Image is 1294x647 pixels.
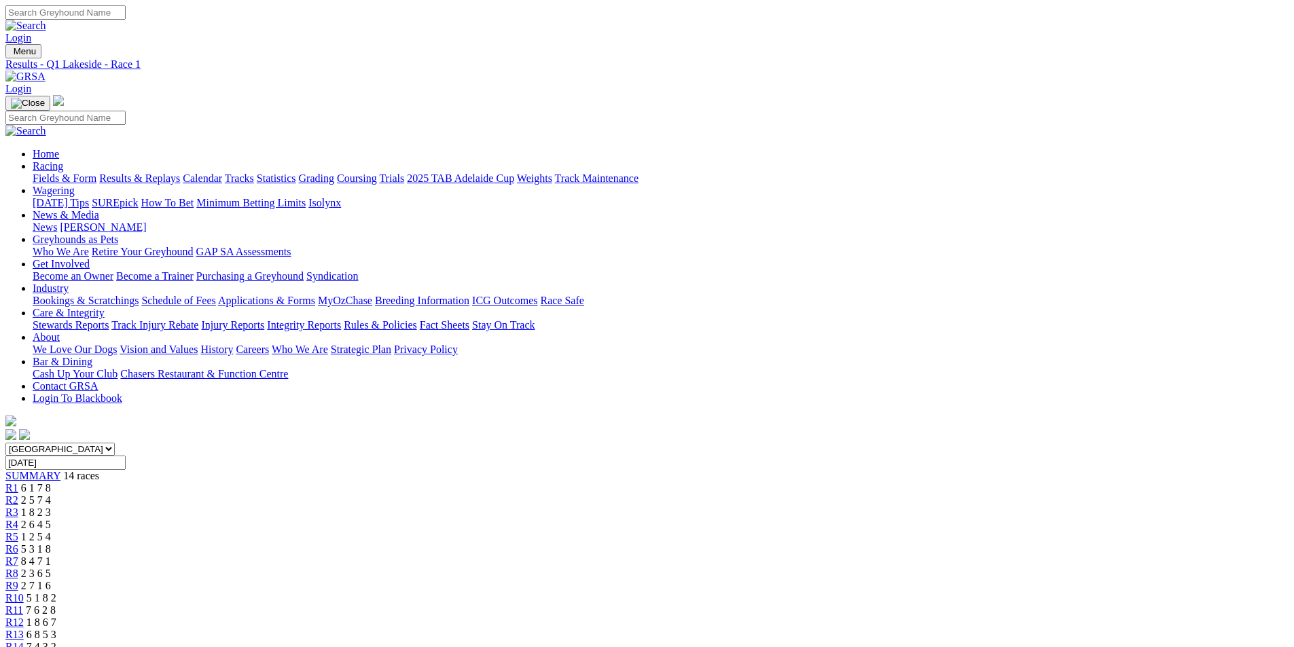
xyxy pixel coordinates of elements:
a: Weights [517,172,552,184]
a: News [33,221,57,233]
a: Purchasing a Greyhound [196,270,304,282]
div: Bar & Dining [33,368,1289,380]
a: SUMMARY [5,470,60,481]
span: 6 8 5 3 [26,629,56,640]
a: Login [5,83,31,94]
a: R9 [5,580,18,591]
a: Results & Replays [99,172,180,184]
a: Contact GRSA [33,380,98,392]
a: Stewards Reports [33,319,109,331]
a: Coursing [337,172,377,184]
a: MyOzChase [318,295,372,306]
a: Wagering [33,185,75,196]
span: Menu [14,46,36,56]
div: News & Media [33,221,1289,234]
a: Who We Are [33,246,89,257]
a: Breeding Information [375,295,469,306]
a: Care & Integrity [33,307,105,318]
input: Select date [5,456,126,470]
div: Wagering [33,197,1289,209]
a: R12 [5,616,24,628]
span: R6 [5,543,18,555]
a: About [33,331,60,343]
img: twitter.svg [19,429,30,440]
a: Retire Your Greyhound [92,246,194,257]
a: Syndication [306,270,358,282]
a: Who We Are [272,344,328,355]
a: Login To Blackbook [33,392,122,404]
span: 7 6 2 8 [26,604,56,616]
a: Calendar [183,172,222,184]
span: 2 5 7 4 [21,494,51,506]
a: Fact Sheets [420,319,469,331]
img: Close [11,98,45,109]
a: Strategic Plan [331,344,391,355]
div: Care & Integrity [33,319,1289,331]
a: Race Safe [540,295,583,306]
a: Industry [33,282,69,294]
span: 1 8 6 7 [26,616,56,628]
a: Stay On Track [472,319,535,331]
a: We Love Our Dogs [33,344,117,355]
div: Industry [33,295,1289,307]
a: Privacy Policy [394,344,458,355]
a: SUREpick [92,197,138,208]
span: 1 8 2 3 [21,506,51,518]
a: [PERSON_NAME] [60,221,146,233]
a: GAP SA Assessments [196,246,291,257]
a: Chasers Restaurant & Function Centre [120,368,288,380]
a: R2 [5,494,18,506]
a: Track Injury Rebate [111,319,198,331]
a: Injury Reports [201,319,264,331]
span: R5 [5,531,18,542]
span: 8 4 7 1 [21,555,51,567]
span: 2 3 6 5 [21,568,51,579]
a: Login [5,32,31,43]
a: R13 [5,629,24,640]
span: 5 3 1 8 [21,543,51,555]
a: Track Maintenance [555,172,639,184]
a: Trials [379,172,404,184]
a: Fields & Form [33,172,96,184]
input: Search [5,5,126,20]
a: R7 [5,555,18,567]
a: Become an Owner [33,270,113,282]
a: [DATE] Tips [33,197,89,208]
img: Search [5,125,46,137]
a: Vision and Values [120,344,198,355]
span: R10 [5,592,24,604]
a: Bookings & Scratchings [33,295,139,306]
a: 2025 TAB Adelaide Cup [407,172,514,184]
span: 5 1 8 2 [26,592,56,604]
span: R8 [5,568,18,579]
img: facebook.svg [5,429,16,440]
span: 2 7 1 6 [21,580,51,591]
a: R1 [5,482,18,494]
img: logo-grsa-white.png [53,95,64,106]
div: Racing [33,172,1289,185]
button: Toggle navigation [5,44,41,58]
a: R3 [5,506,18,518]
a: R4 [5,519,18,530]
img: logo-grsa-white.png [5,415,16,426]
a: Become a Trainer [116,270,194,282]
a: Isolynx [308,197,341,208]
a: Schedule of Fees [141,295,215,306]
a: Grading [299,172,334,184]
span: 14 races [63,470,99,481]
a: Applications & Forms [218,295,315,306]
div: Get Involved [33,270,1289,282]
a: Results - Q1 Lakeside - Race 1 [5,58,1289,71]
a: Careers [236,344,269,355]
a: History [200,344,233,355]
a: Greyhounds as Pets [33,234,118,245]
input: Search [5,111,126,125]
a: Cash Up Your Club [33,368,118,380]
